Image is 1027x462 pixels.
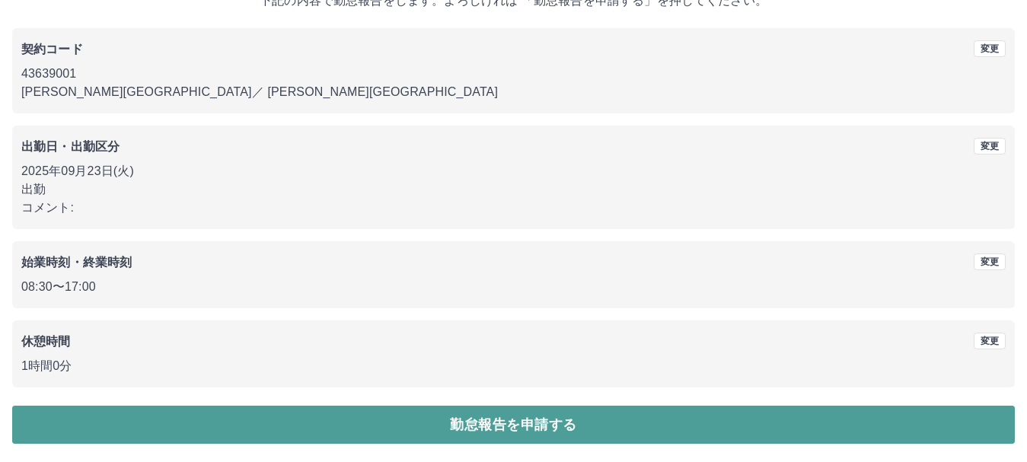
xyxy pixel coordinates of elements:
[974,253,1006,270] button: 変更
[974,40,1006,57] button: 変更
[21,256,132,269] b: 始業時刻・終業時刻
[12,406,1015,444] button: 勤怠報告を申請する
[21,335,71,348] b: 休憩時間
[21,180,1006,199] p: 出勤
[21,65,1006,83] p: 43639001
[21,357,1006,375] p: 1時間0分
[21,43,83,56] b: 契約コード
[21,278,1006,296] p: 08:30 〜 17:00
[21,140,120,153] b: 出勤日・出勤区分
[21,162,1006,180] p: 2025年09月23日(火)
[974,333,1006,349] button: 変更
[21,199,1006,217] p: コメント:
[974,138,1006,155] button: 変更
[21,83,1006,101] p: [PERSON_NAME][GEOGRAPHIC_DATA] ／ [PERSON_NAME][GEOGRAPHIC_DATA]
